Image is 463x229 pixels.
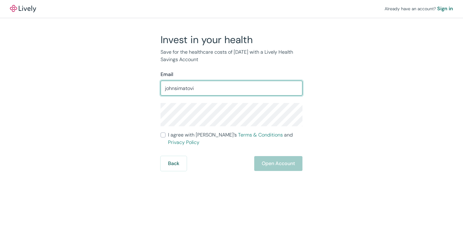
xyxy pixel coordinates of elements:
[437,5,453,12] a: Sign in
[161,156,187,171] button: Back
[238,132,283,138] a: Terms & Conditions
[168,139,199,146] a: Privacy Policy
[385,5,453,12] div: Already have an account?
[161,34,302,46] h2: Invest in your health
[161,71,173,78] label: Email
[161,48,302,63] p: Save for the healthcare costs of [DATE] with a Lively Health Savings Account
[168,131,302,146] span: I agree with [PERSON_NAME]’s and
[10,5,36,12] a: LivelyLively
[10,5,36,12] img: Lively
